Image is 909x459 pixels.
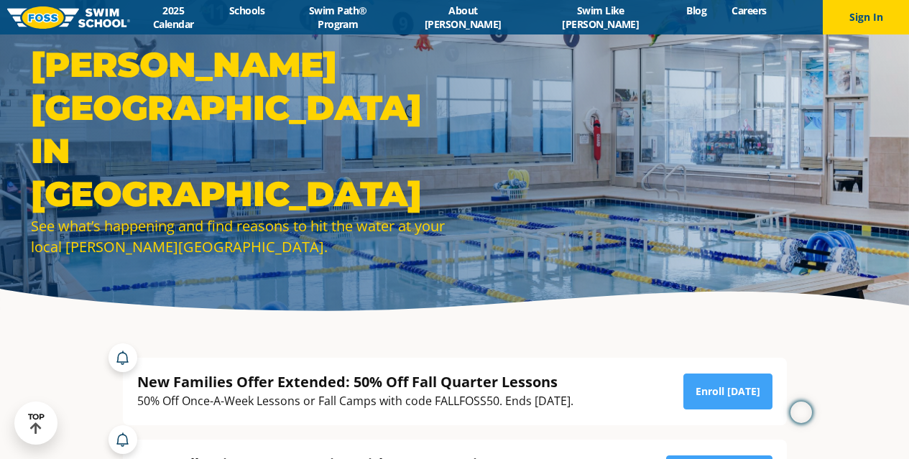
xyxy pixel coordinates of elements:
a: About [PERSON_NAME] [399,4,527,31]
a: Swim Path® Program [277,4,399,31]
a: Swim Like [PERSON_NAME] [527,4,674,31]
div: New Families Offer Extended: 50% Off Fall Quarter Lessons [137,372,573,391]
div: See what’s happening and find reasons to hit the water at your local [PERSON_NAME][GEOGRAPHIC_DATA]. [31,215,448,257]
div: 50% Off Once-A-Week Lessons or Fall Camps with code FALLFOSS50. Ends [DATE]. [137,391,573,411]
a: Enroll [DATE] [683,374,772,409]
a: Schools [217,4,277,17]
a: Blog [674,4,719,17]
h1: [PERSON_NAME][GEOGRAPHIC_DATA] in [GEOGRAPHIC_DATA] [31,43,448,215]
div: TOP [28,412,45,435]
a: 2025 Calendar [130,4,217,31]
iframe: Intercom live chat [860,410,895,445]
img: FOSS Swim School Logo [7,6,130,29]
a: Careers [719,4,779,17]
